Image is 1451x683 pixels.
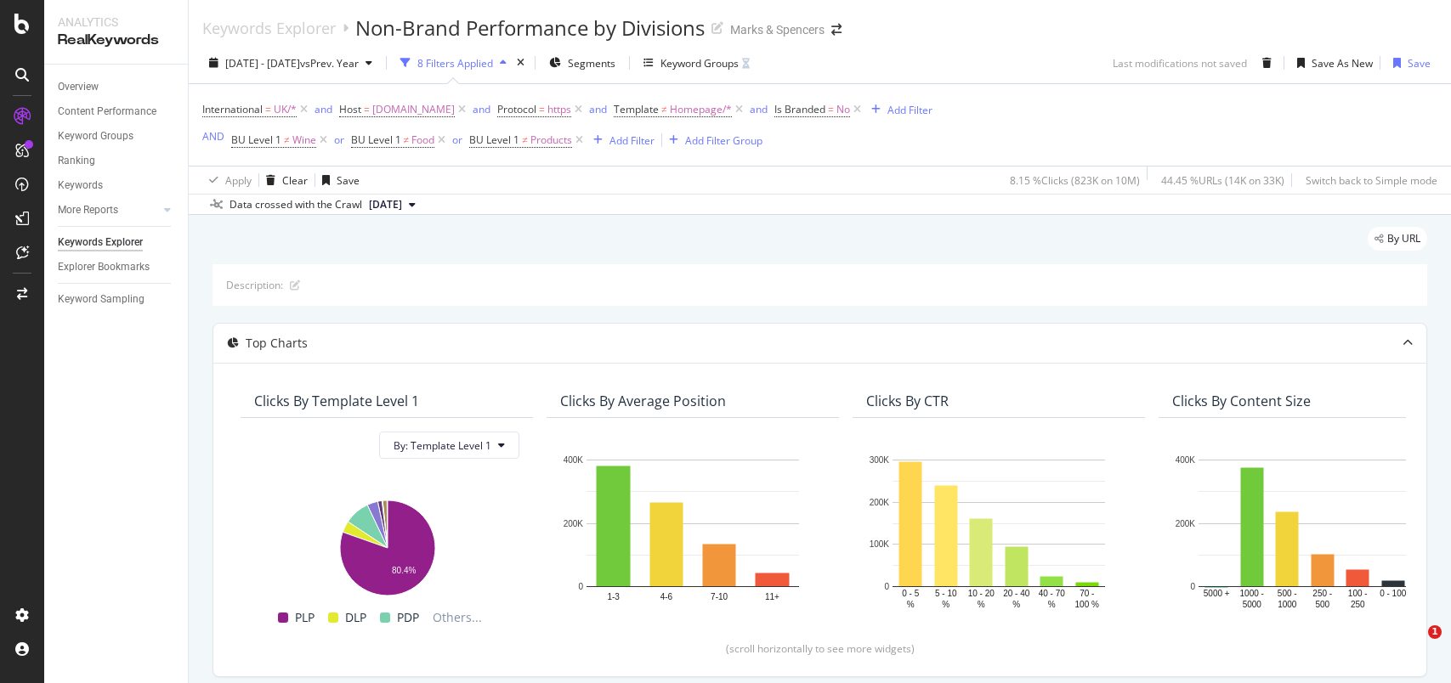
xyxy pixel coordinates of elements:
[560,451,825,611] svg: A chart.
[58,103,176,121] a: Content Performance
[58,127,133,145] div: Keyword Groups
[1278,599,1297,608] text: 1000
[1243,599,1262,608] text: 5000
[564,518,584,528] text: 200K
[230,197,362,212] div: Data crossed with the Crawl
[587,130,655,150] button: Add Filter
[907,599,915,608] text: %
[870,497,890,506] text: 200K
[369,197,402,212] span: 2025 Aug. 16th
[836,98,850,121] span: No
[379,432,519,459] button: By: Template Level 1
[426,607,489,628] span: Others...
[968,589,995,598] text: 10 - 20
[58,14,174,31] div: Analytics
[259,167,308,194] button: Clear
[394,49,513,76] button: 8 Filters Applied
[589,101,607,117] button: and
[417,56,493,71] div: 8 Filters Applied
[234,641,1406,656] div: (scroll horizontally to see more widgets)
[1312,589,1332,598] text: 250 -
[1012,599,1020,608] text: %
[284,133,290,147] span: ≠
[254,392,419,409] div: Clicks By Template Level 1
[225,173,252,188] div: Apply
[711,591,728,601] text: 7-10
[607,591,620,601] text: 1-3
[866,451,1131,611] div: A chart.
[1039,589,1066,598] text: 40 - 70
[765,591,779,601] text: 11+
[345,607,366,628] span: DLP
[473,101,490,117] button: and
[1428,625,1442,639] span: 1
[1176,518,1196,528] text: 200K
[1408,56,1431,71] div: Save
[202,129,224,144] div: AND
[58,258,150,276] div: Explorer Bookmarks
[1172,392,1311,409] div: Clicks By Content Size
[392,566,416,575] text: 80.4%
[337,173,360,188] div: Save
[58,78,176,96] a: Overview
[265,102,271,116] span: =
[866,392,949,409] div: Clicks By CTR
[58,31,174,50] div: RealKeywords
[58,127,176,145] a: Keyword Groups
[231,133,281,147] span: BU Level 1
[58,152,176,170] a: Ranking
[1315,599,1329,608] text: 500
[58,258,176,276] a: Explorer Bookmarks
[614,102,659,116] span: Template
[202,19,336,37] a: Keywords Explorer
[300,56,359,71] span: vs Prev. Year
[351,133,401,147] span: BU Level 1
[497,102,536,116] span: Protocol
[411,128,434,152] span: Food
[750,101,768,117] button: and
[452,132,462,148] button: or
[58,291,176,308] a: Keyword Sampling
[864,99,932,120] button: Add Filter
[1113,56,1247,71] div: Last modifications not saved
[58,234,176,251] a: Keywords Explorer
[292,128,316,152] span: Wine
[1010,173,1140,188] div: 8.15 % Clicks ( 823K on 10M )
[1190,582,1195,591] text: 0
[1351,599,1365,608] text: 250
[372,98,455,121] span: [DOMAIN_NAME]
[542,49,622,76] button: Segments
[1312,56,1373,71] div: Save As New
[887,103,932,117] div: Add Filter
[935,589,957,598] text: 5 - 10
[750,102,768,116] div: and
[295,607,315,628] span: PLP
[539,102,545,116] span: =
[364,102,370,116] span: =
[662,130,762,150] button: Add Filter Group
[1240,589,1264,598] text: 1000 -
[1161,173,1284,188] div: 44.45 % URLs ( 14K on 33K )
[1387,234,1420,244] span: By URL
[560,392,726,409] div: Clicks By Average Position
[246,335,308,352] div: Top Charts
[1386,49,1431,76] button: Save
[452,133,462,147] div: or
[58,152,95,170] div: Ranking
[530,128,572,152] span: Products
[660,591,673,601] text: 4-6
[339,102,361,116] span: Host
[884,582,889,591] text: 0
[513,54,528,71] div: times
[58,177,176,195] a: Keywords
[774,102,825,116] span: Is Branded
[58,291,145,308] div: Keyword Sampling
[1278,589,1297,598] text: 500 -
[1176,455,1196,465] text: 400K
[202,128,224,144] button: AND
[315,167,360,194] button: Save
[660,56,739,71] div: Keyword Groups
[1080,589,1094,598] text: 70 -
[1306,173,1437,188] div: Switch back to Simple mode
